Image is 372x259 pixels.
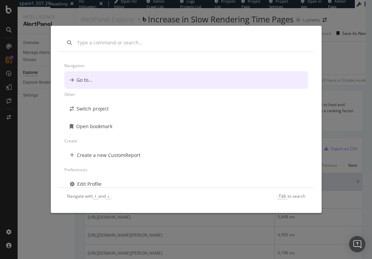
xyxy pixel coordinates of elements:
[93,194,99,199] kbd: ↑
[64,135,308,146] div: Create
[77,181,102,187] div: Edit Profile
[277,194,288,199] kbd: Tab
[106,194,111,199] kbd: ↓
[67,193,111,199] div: Navigate with and
[76,105,109,112] div: Switch project
[277,193,305,199] div: to search
[76,123,112,130] div: Open bookmark
[77,152,140,159] div: Create a new CustomReport
[51,26,322,213] div: modal
[76,77,92,83] div: Go to...
[77,39,305,46] input: Type a command or search…
[64,89,308,100] div: Other
[64,164,308,175] div: Preferences
[64,60,308,71] div: Navigation
[349,236,365,252] div: Open Intercom Messenger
